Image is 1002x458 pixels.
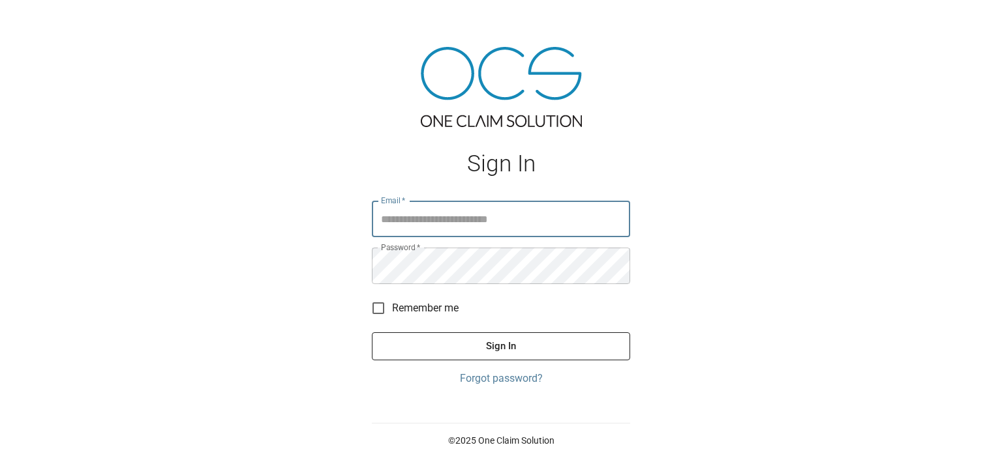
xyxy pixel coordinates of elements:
p: © 2025 One Claim Solution [372,434,630,447]
a: Forgot password? [372,371,630,386]
button: Sign In [372,332,630,360]
img: ocs-logo-tra.png [421,47,582,127]
img: ocs-logo-white-transparent.png [16,8,68,34]
h1: Sign In [372,150,630,177]
label: Email [381,195,406,206]
span: Remember me [392,300,459,316]
label: Password [381,242,420,253]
